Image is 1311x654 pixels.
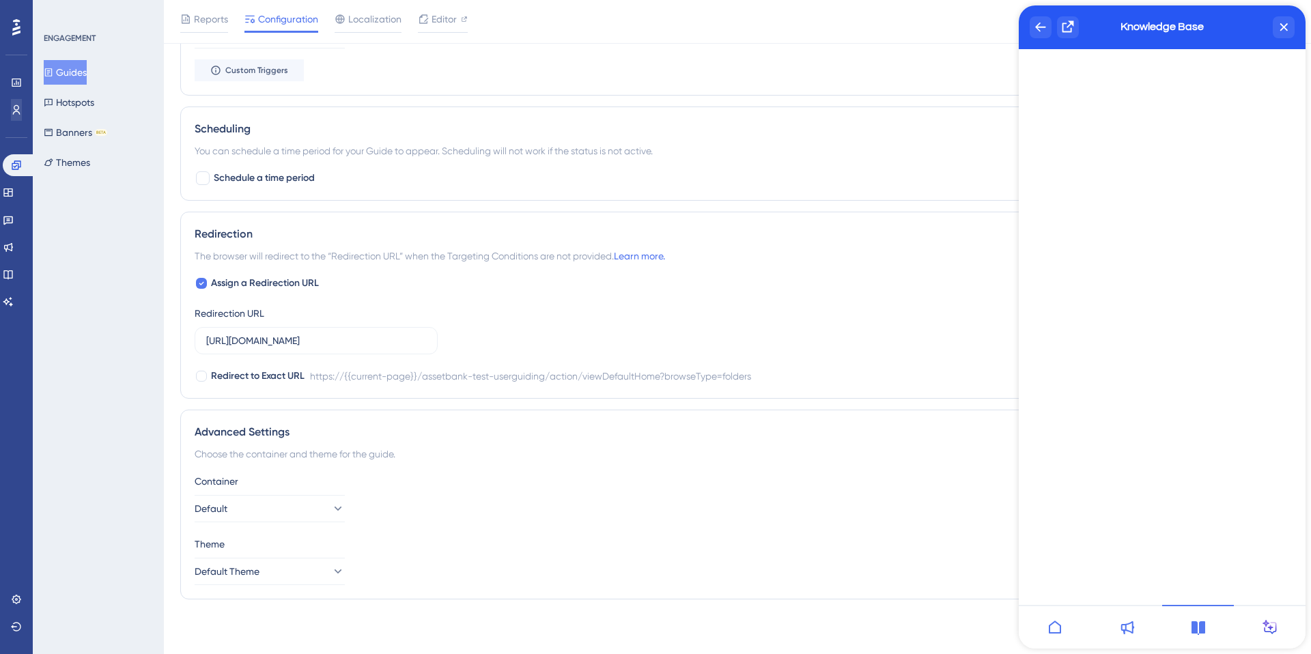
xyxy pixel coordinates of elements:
[44,90,94,115] button: Hotspots
[32,3,85,20] span: Need Help?
[211,368,305,384] span: Redirect to Exact URL
[206,333,426,348] input: https://www.example.com/
[195,121,1280,137] div: Scheduling
[225,65,288,76] span: Custom Triggers
[432,11,457,27] span: Editor
[195,305,264,322] div: Redirection URL
[211,275,319,292] span: Assign a Redirection URL
[195,143,1280,159] div: You can schedule a time period for your Guide to appear. Scheduling will not work if the status i...
[195,248,665,264] span: The browser will redirect to the “Redirection URL” when the Targeting Conditions are not provided.
[195,59,304,81] button: Custom Triggers
[195,536,1280,552] div: Theme
[348,11,401,27] span: Localization
[195,446,1280,462] div: Choose the container and theme for the guide.
[4,4,37,37] button: Open AI Assistant Launcher
[44,150,90,175] button: Themes
[195,424,1280,440] div: Advanced Settings
[195,473,1280,489] div: Container
[95,129,107,136] div: BETA
[195,558,345,585] button: Default Theme
[195,495,345,522] button: Default
[11,11,33,33] div: back to header
[194,11,228,27] span: Reports
[195,500,227,517] span: Default
[258,11,318,27] span: Configuration
[614,251,665,261] a: Learn more.
[254,11,276,33] div: close resource center
[44,33,96,44] div: ENGAGEMENT
[44,120,107,145] button: BannersBETA
[195,226,1280,242] div: Redirection
[8,8,33,33] img: launcher-image-alternative-text
[102,11,185,31] span: Knowledge Base
[195,563,259,580] span: Default Theme
[44,60,87,85] button: Guides
[214,170,315,186] span: Schedule a time period
[310,368,751,384] div: https://{{current-page}}/assetbank-test-userguiding/action/viewDefaultHome?browseType=folders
